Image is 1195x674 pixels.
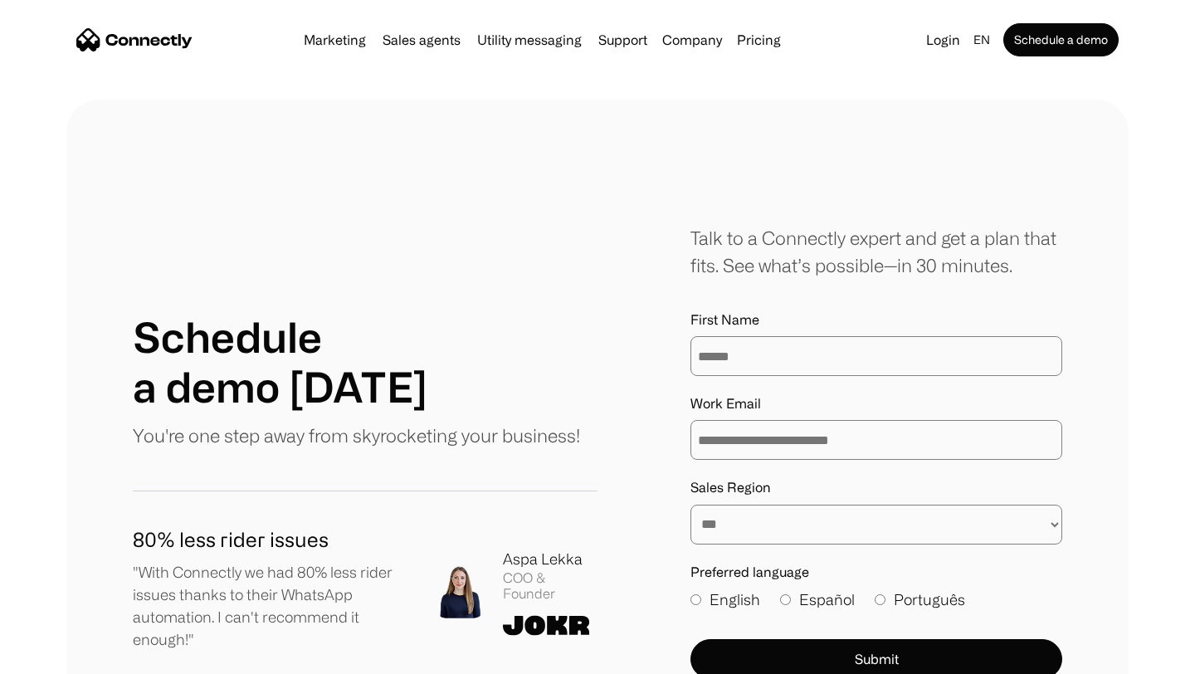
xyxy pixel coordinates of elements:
div: COO & Founder [503,570,597,602]
label: Sales Region [690,480,1062,496]
div: Company [662,28,722,51]
p: You're one step away from skyrocketing your business! [133,422,580,449]
input: English [690,594,701,605]
a: home [76,27,193,52]
aside: Language selected: English [17,643,100,668]
a: Utility messaging [471,33,588,46]
a: Sales agents [376,33,467,46]
a: Schedule a demo [1003,23,1119,56]
p: "With Connectly we had 80% less rider issues thanks to their WhatsApp automation. I can't recomme... [133,561,407,651]
label: Work Email [690,396,1062,412]
input: Português [875,594,885,605]
label: Preferred language [690,564,1062,580]
a: Login [919,28,967,51]
input: Español [780,594,791,605]
div: Company [657,28,727,51]
label: English [690,589,760,611]
ul: Language list [33,645,100,668]
h1: 80% less rider issues [133,525,407,554]
a: Pricing [730,33,788,46]
label: First Name [690,312,1062,328]
h1: Schedule a demo [DATE] [133,312,427,412]
label: Español [780,589,855,611]
div: en [973,28,990,51]
label: Português [875,589,965,611]
a: Support [592,33,654,46]
a: Marketing [297,33,373,46]
div: Aspa Lekka [503,548,597,570]
div: en [967,28,1000,51]
div: Talk to a Connectly expert and get a plan that fits. See what’s possible—in 30 minutes. [690,224,1062,279]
